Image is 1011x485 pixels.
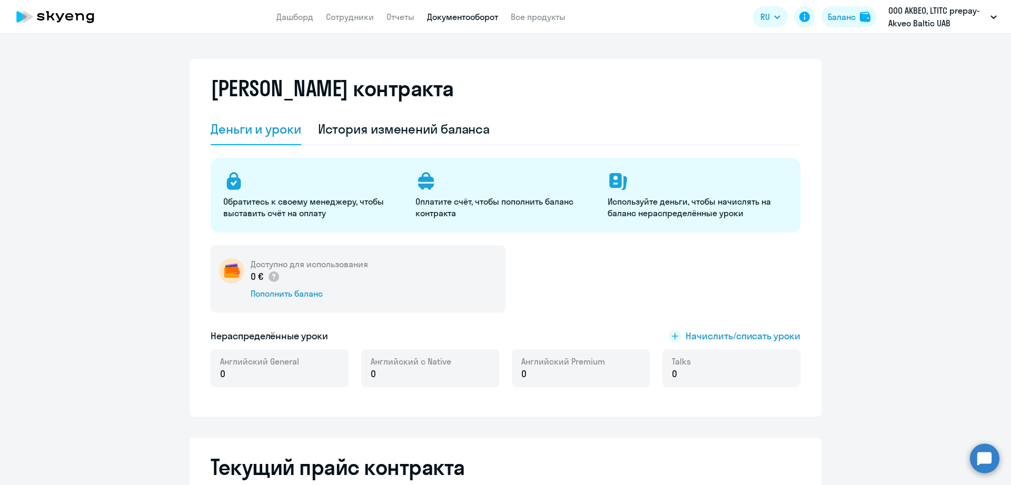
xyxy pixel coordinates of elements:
a: Документооборот [427,12,498,22]
span: Английский Premium [521,356,605,367]
a: Дашборд [276,12,313,22]
a: Отчеты [386,12,414,22]
p: Оплатите счёт, чтобы пополнить баланс контракта [415,196,595,219]
span: 0 [521,367,527,381]
span: Английский General [220,356,299,367]
div: Пополнить баланс [251,288,368,299]
h2: Текущий прайс контракта [211,454,800,480]
div: Деньги и уроки [211,120,301,137]
img: wallet-circle.png [219,258,244,284]
h2: [PERSON_NAME] контракта [211,76,454,101]
span: RU [760,11,770,23]
a: Сотрудники [326,12,374,22]
div: История изменений баланса [318,120,490,137]
span: 0 [220,367,225,381]
p: 0 € [251,270,280,284]
div: Баланс [828,11,856,23]
span: Начислить/списать уроки [686,329,800,343]
button: ООО АКВЕО, LTITC prepay-Akveo Baltic UAB [883,4,1002,29]
button: RU [753,6,788,27]
span: Английский с Native [371,356,451,367]
span: 0 [371,367,376,381]
span: 0 [672,367,677,381]
a: Все продукты [511,12,566,22]
p: Используйте деньги, чтобы начислять на баланс нераспределённые уроки [608,196,787,219]
button: Балансbalance [821,6,877,27]
img: balance [860,12,870,22]
span: Talks [672,356,691,367]
p: ООО АКВЕО, LTITC prepay-Akveo Baltic UAB [888,4,986,29]
h5: Нераспределённые уроки [211,329,328,343]
h5: Доступно для использования [251,258,368,270]
p: Обратитесь к своему менеджеру, чтобы выставить счёт на оплату [223,196,403,219]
